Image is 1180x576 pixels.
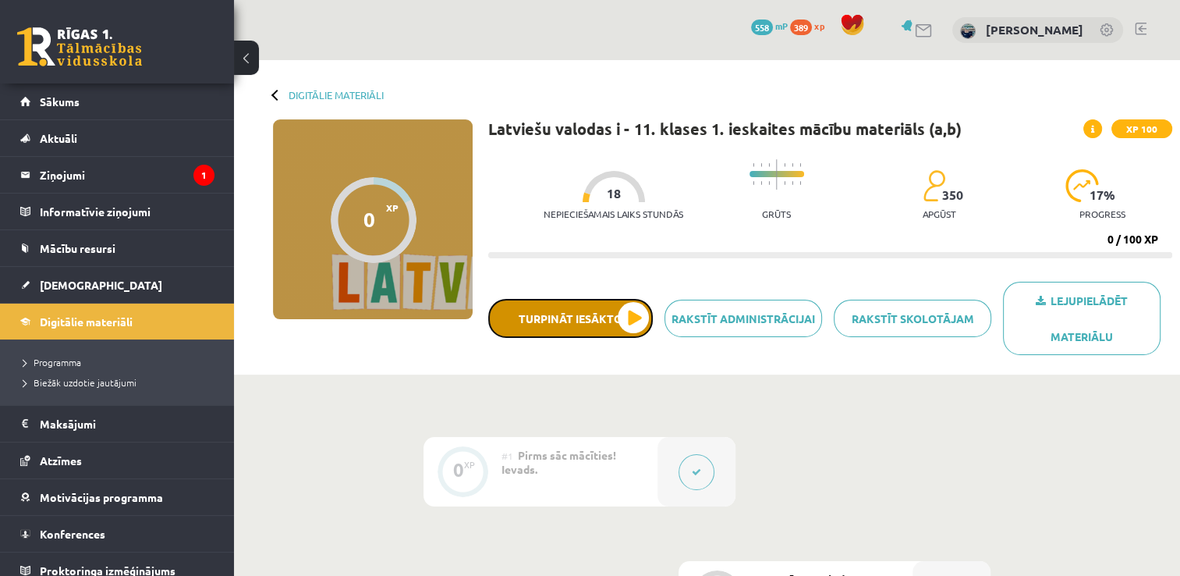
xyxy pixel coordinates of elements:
[40,194,214,229] legend: Informatīvie ziņojumi
[664,300,822,337] a: Rakstīt administrācijai
[792,163,793,167] img: icon-short-line-57e1e144782c952c97e751825c79c345078a6d821885a25fce030b3d8c18986b.svg
[488,299,653,338] button: Turpināt iesākto
[1065,169,1099,202] img: icon-progress-161ccf0a02000e728c5f80fcf4c31c7af3da0e1684b2b1d7c360e028c24a22f1.svg
[1111,119,1172,138] span: XP 100
[834,300,991,337] a: Rakstīt skolotājam
[501,448,616,476] span: Pirms sāc mācīties! Ievads.
[40,131,77,145] span: Aktuāli
[760,163,762,167] img: icon-short-line-57e1e144782c952c97e751825c79c345078a6d821885a25fce030b3d8c18986b.svg
[386,202,399,213] span: XP
[753,181,754,185] img: icon-short-line-57e1e144782c952c97e751825c79c345078a6d821885a25fce030b3d8c18986b.svg
[20,230,214,266] a: Mācību resursi
[40,527,105,541] span: Konferences
[23,376,136,389] span: Biežāk uzdotie jautājumi
[760,181,762,185] img: icon-short-line-57e1e144782c952c97e751825c79c345078a6d821885a25fce030b3d8c18986b.svg
[751,20,788,32] a: 558 mP
[1003,282,1161,355] a: Lejupielādēt materiālu
[17,27,142,66] a: Rīgas 1. Tālmācības vidusskola
[792,181,793,185] img: icon-short-line-57e1e144782c952c97e751825c79c345078a6d821885a25fce030b3d8c18986b.svg
[544,208,683,219] p: Nepieciešamais laiks stundās
[488,119,962,138] h1: Latviešu valodas i - 11. klases 1. ieskaites mācību materiāls (a,b)
[923,169,945,202] img: students-c634bb4e5e11cddfef0936a35e636f08e4e9abd3cc4e673bd6f9a4125e45ecb1.svg
[40,157,214,193] legend: Ziņojumi
[814,20,824,32] span: xp
[40,315,133,329] span: Digitālie materiāli
[986,22,1083,37] a: [PERSON_NAME]
[799,163,801,167] img: icon-short-line-57e1e144782c952c97e751825c79c345078a6d821885a25fce030b3d8c18986b.svg
[753,163,754,167] img: icon-short-line-57e1e144782c952c97e751825c79c345078a6d821885a25fce030b3d8c18986b.svg
[20,443,214,478] a: Atzīmes
[768,163,770,167] img: icon-short-line-57e1e144782c952c97e751825c79c345078a6d821885a25fce030b3d8c18986b.svg
[40,406,214,442] legend: Maksājumi
[1090,188,1116,202] span: 17 %
[40,241,115,255] span: Mācību resursi
[20,194,214,229] a: Informatīvie ziņojumi
[20,84,214,119] a: Sākums
[20,406,214,442] a: Maksājumi
[289,89,384,101] a: Digitālie materiāli
[751,20,773,35] span: 558
[768,181,770,185] img: icon-short-line-57e1e144782c952c97e751825c79c345078a6d821885a25fce030b3d8c18986b.svg
[799,181,801,185] img: icon-short-line-57e1e144782c952c97e751825c79c345078a6d821885a25fce030b3d8c18986b.svg
[20,267,214,303] a: [DEMOGRAPHIC_DATA]
[20,304,214,340] a: Digitālie materiāli
[20,479,214,515] a: Motivācijas programma
[453,463,464,477] div: 0
[40,490,163,504] span: Motivācijas programma
[942,188,963,202] span: 350
[40,94,80,108] span: Sākums
[923,208,956,219] p: apgūst
[464,460,475,469] div: XP
[40,453,82,468] span: Atzīmes
[776,159,778,190] img: icon-long-line-d9ea69661e0d244f92f715978eff75569469978d946b2353a9bb055b3ed8787d.svg
[193,165,214,186] i: 1
[607,187,621,201] span: 18
[20,157,214,193] a: Ziņojumi1
[762,208,791,219] p: Grūts
[20,120,214,156] a: Aktuāli
[23,355,218,369] a: Programma
[23,375,218,389] a: Biežāk uzdotie jautājumi
[790,20,832,32] a: 389 xp
[784,163,785,167] img: icon-short-line-57e1e144782c952c97e751825c79c345078a6d821885a25fce030b3d8c18986b.svg
[790,20,812,35] span: 389
[501,450,513,462] span: #1
[1079,208,1125,219] p: progress
[775,20,788,32] span: mP
[23,356,81,368] span: Programma
[960,23,976,39] img: Gustavs Siliņš
[784,181,785,185] img: icon-short-line-57e1e144782c952c97e751825c79c345078a6d821885a25fce030b3d8c18986b.svg
[40,278,162,292] span: [DEMOGRAPHIC_DATA]
[20,516,214,552] a: Konferences
[363,208,375,231] div: 0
